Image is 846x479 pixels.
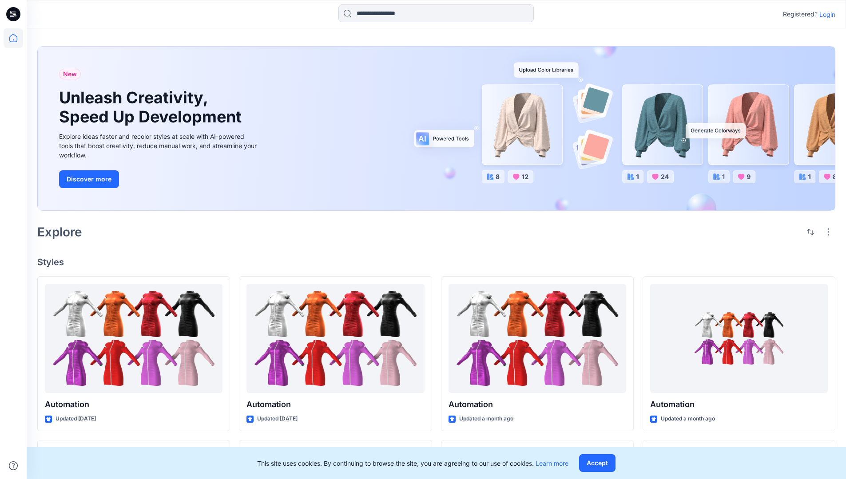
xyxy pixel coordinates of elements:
button: Accept [579,454,616,472]
p: Automation [45,398,222,411]
p: Updated [DATE] [56,414,96,424]
a: Discover more [59,170,259,188]
p: Updated a month ago [661,414,715,424]
button: Discover more [59,170,119,188]
h4: Styles [37,257,835,267]
p: Login [819,10,835,19]
p: Automation [650,398,828,411]
a: Automation [650,284,828,393]
p: Updated [DATE] [257,414,298,424]
a: Automation [45,284,222,393]
span: New [63,69,77,79]
a: Automation [449,284,626,393]
a: Automation [246,284,424,393]
p: Updated a month ago [459,414,513,424]
a: Learn more [536,459,568,467]
p: Automation [449,398,626,411]
p: Registered? [783,9,818,20]
div: Explore ideas faster and recolor styles at scale with AI-powered tools that boost creativity, red... [59,132,259,160]
h1: Unleash Creativity, Speed Up Development [59,88,246,126]
h2: Explore [37,225,82,239]
p: This site uses cookies. By continuing to browse the site, you are agreeing to our use of cookies. [257,459,568,468]
p: Automation [246,398,424,411]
